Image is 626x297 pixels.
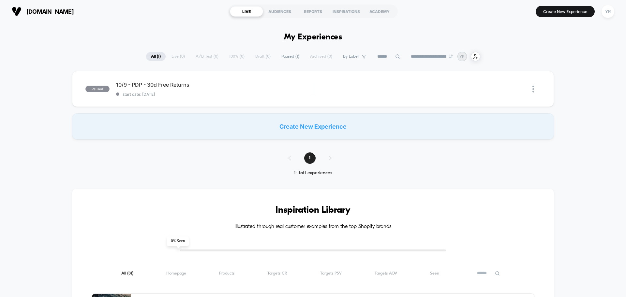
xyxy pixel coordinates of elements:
[226,167,241,175] div: Current time
[536,6,595,17] button: Create New Experience
[459,54,465,59] p: YR
[92,224,534,230] h4: Illustrated through real customer examples from the top Shopify brands
[167,236,189,246] span: 0 % Seen
[330,6,363,17] div: INSPIRATIONS
[343,54,359,59] span: By Label
[121,271,133,276] span: All
[219,271,234,276] span: Products
[242,167,260,175] div: Duration
[10,6,76,17] button: [DOMAIN_NAME]
[3,166,14,176] button: Play, NEW DEMO 2025-VEED.mp4
[230,6,263,17] div: LIVE
[166,271,186,276] span: Homepage
[296,6,330,17] div: REPORTS
[532,86,534,92] img: close
[72,113,554,139] div: Create New Experience
[284,33,342,42] h1: My Experiences
[430,271,439,276] span: Seen
[152,82,168,98] button: Play, NEW DEMO 2025-VEED.mp4
[363,6,396,17] div: ACADEMY
[116,81,313,88] span: 10/9 - PDP - 30d Free Returns
[282,170,345,176] div: 1 - 1 of 1 experiences
[320,271,342,276] span: Targets PSV
[600,5,616,18] button: YR
[85,86,110,92] span: paused
[449,54,453,58] img: end
[127,271,133,276] span: ( 31 )
[263,6,296,17] div: AUDIENCES
[267,271,287,276] span: Targets CR
[304,152,316,164] span: 1
[92,205,534,216] h3: Inspiration Library
[276,52,304,61] span: Paused ( 1 )
[602,5,614,18] div: YR
[272,168,292,174] input: Volume
[12,7,22,16] img: Visually logo
[375,271,397,276] span: Targets AOV
[26,8,74,15] span: [DOMAIN_NAME]
[5,157,316,163] input: Seek
[116,92,313,97] span: start date: [DATE]
[146,52,166,61] span: All ( 1 )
